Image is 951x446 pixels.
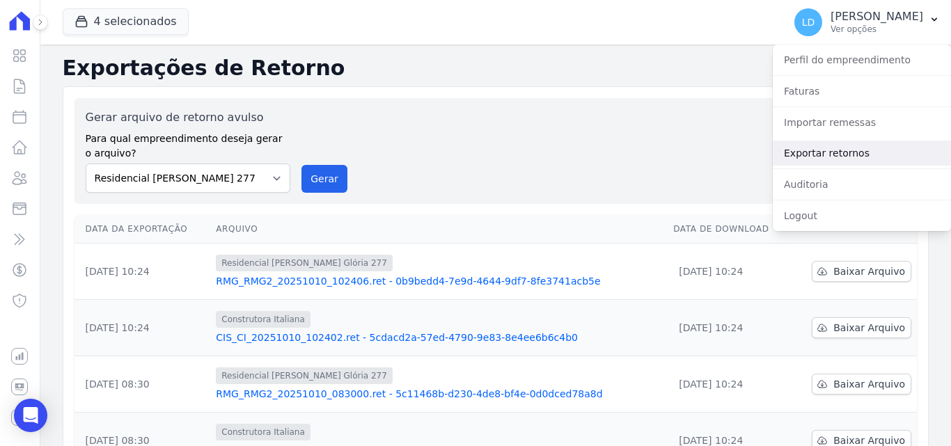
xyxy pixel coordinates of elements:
label: Para qual empreendimento deseja gerar o arquivo? [86,126,291,161]
span: Construtora Italiana [216,311,311,328]
p: [PERSON_NAME] [831,10,923,24]
td: [DATE] 10:24 [668,300,790,356]
a: Faturas [773,79,951,104]
a: CIS_CI_20251010_102402.ret - 5cdacd2a-57ed-4790-9e83-8e4ee6b6c4b0 [216,330,662,344]
button: Gerar [301,165,347,193]
a: Logout [773,203,951,228]
a: Baixar Arquivo [812,261,911,282]
span: Baixar Arquivo [833,321,905,335]
span: Construtora Italiana [216,424,311,440]
th: Data de Download [668,215,790,244]
a: Exportar retornos [773,141,951,166]
a: RMG_RMG2_20251010_102406.ret - 0b9bedd4-7e9d-4644-9df7-8fe3741acb5e [216,274,662,288]
a: Auditoria [773,172,951,197]
a: Importar remessas [773,110,951,135]
button: 4 selecionados [63,8,189,35]
button: LD [PERSON_NAME] Ver opções [783,3,951,42]
a: Baixar Arquivo [812,374,911,395]
th: Data da Exportação [74,215,211,244]
td: [DATE] 10:24 [668,356,790,413]
a: Perfil do empreendimento [773,47,951,72]
span: LD [802,17,815,27]
span: Residencial [PERSON_NAME] Glória 277 [216,367,393,384]
p: Ver opções [831,24,923,35]
td: [DATE] 08:30 [74,356,211,413]
span: Residencial [PERSON_NAME] Glória 277 [216,255,393,271]
td: [DATE] 10:24 [668,244,790,300]
a: RMG_RMG2_20251010_083000.ret - 5c11468b-d230-4de8-bf4e-0d0dced78a8d [216,387,662,401]
td: [DATE] 10:24 [74,300,211,356]
td: [DATE] 10:24 [74,244,211,300]
h2: Exportações de Retorno [63,56,929,81]
a: Baixar Arquivo [812,317,911,338]
th: Arquivo [210,215,668,244]
span: Baixar Arquivo [833,377,905,391]
span: Baixar Arquivo [833,264,905,278]
div: Open Intercom Messenger [14,399,47,432]
label: Gerar arquivo de retorno avulso [86,109,291,126]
